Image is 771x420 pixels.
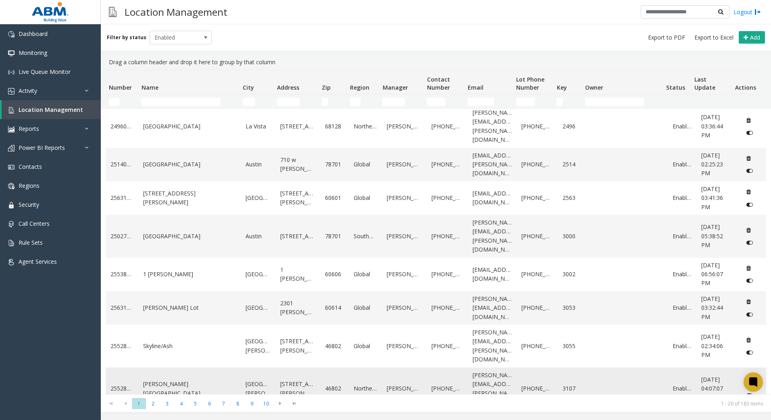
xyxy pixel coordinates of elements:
[516,98,535,106] input: Lot Phone Number Filter
[663,70,691,94] th: Status
[306,400,763,407] kendo-pager-info: 1 - 20 of 183 items
[663,94,691,109] td: Status Filter
[645,32,688,43] button: Export to PDF
[19,182,40,189] span: Regions
[325,270,344,279] a: 60606
[138,94,239,109] td: Name Filter
[691,94,731,109] td: Last Update Filter
[473,294,512,321] a: [PERSON_NAME][EMAIL_ADDRESS][DOMAIN_NAME]
[701,261,723,287] span: [DATE] 06:56:07 PM
[473,189,512,207] a: [EMAIL_ADDRESS][DOMAIN_NAME]
[473,371,512,407] a: [PERSON_NAME][EMAIL_ADDRESS][PERSON_NAME][DOMAIN_NAME]
[174,398,188,409] span: Page 4
[322,84,331,91] span: Zip
[521,122,552,131] a: [PHONE_NUMBER]
[8,259,15,265] img: 'icon'
[468,84,483,91] span: Email
[8,221,15,227] img: 'icon'
[387,232,422,241] a: [PERSON_NAME]
[521,342,552,351] a: [PHONE_NUMBER]
[8,164,15,170] img: 'icon'
[110,270,133,279] a: 25538877
[516,76,544,91] span: Lot Phone Number
[287,398,301,409] span: Go to the last page
[110,193,133,202] a: 25631694
[280,232,316,241] a: [STREET_ADDRESS]
[467,98,494,106] input: Email Filter
[142,84,158,91] span: Name
[246,270,271,279] a: [GEOGRAPHIC_DATA]
[701,333,723,359] span: [DATE] 02:34:06 PM
[277,98,300,106] input: Address Filter
[673,270,692,279] a: Enabled
[387,193,422,202] a: [PERSON_NAME]
[246,303,271,312] a: [GEOGRAPHIC_DATA]
[742,346,757,359] button: Disable
[274,94,319,109] td: Address Filter
[701,376,723,401] span: [DATE] 04:07:07 PM
[694,76,715,91] span: Last Update
[521,193,552,202] a: [PHONE_NUMBER]
[742,152,755,165] button: Delete
[107,34,146,41] label: Filter by status
[246,337,271,355] a: [GEOGRAPHIC_DATA][PERSON_NAME]
[387,342,422,351] a: [PERSON_NAME]
[701,185,723,211] span: [DATE] 03:41:36 PM
[673,122,692,131] a: Enabled
[354,160,377,169] a: Global
[243,98,255,106] input: City Filter
[473,218,512,254] a: [PERSON_NAME][EMAIL_ADDRESS][PERSON_NAME][DOMAIN_NAME]
[521,303,552,312] a: [PHONE_NUMBER]
[732,70,760,94] th: Actions
[431,342,463,351] a: [PHONE_NUMBER]
[553,94,581,109] td: Key Filter
[557,84,567,91] span: Key
[556,98,563,106] input: Key Filter
[109,84,132,91] span: Number
[382,98,405,106] input: Manager Filter
[563,342,581,351] a: 3055
[701,151,723,177] span: [DATE] 02:25:23 PM
[8,145,15,151] img: 'icon'
[8,126,15,132] img: 'icon'
[325,193,344,202] a: 60601
[19,163,42,170] span: Contacts
[431,384,463,393] a: [PHONE_NUMBER]
[354,193,377,202] a: Global
[431,160,463,169] a: [PHONE_NUMBER]
[246,160,271,169] a: Austin
[325,384,344,393] a: 46802
[673,342,692,351] a: Enabled
[277,84,299,91] span: Address
[19,201,39,208] span: Security
[742,308,757,321] button: Disable
[8,183,15,189] img: 'icon'
[109,98,119,106] input: Number Filter
[19,68,71,76] span: Live Queue Monitor
[701,113,723,139] span: [DATE] 03:36:44 PM
[322,98,328,106] input: Zip Filter
[563,122,581,131] a: 2496
[246,122,271,131] a: La Vista
[701,151,732,178] a: [DATE] 02:25:23 PM
[742,274,757,287] button: Disable
[354,303,377,312] a: Global
[521,384,552,393] a: [PHONE_NUMBER]
[273,398,287,409] span: Go to the next page
[701,223,732,250] a: [DATE] 05:38:52 PM
[742,236,757,249] button: Disable
[691,32,737,43] button: Export to Excel
[143,189,236,207] a: [STREET_ADDRESS][PERSON_NAME]
[742,164,757,177] button: Disable
[259,398,273,409] span: Page 10
[101,70,771,394] div: Data table
[347,94,379,109] td: Region Filter
[733,8,761,16] a: Logout
[742,333,755,346] button: Delete
[742,198,757,211] button: Disable
[701,261,732,288] a: [DATE] 06:56:07 PM
[473,151,512,178] a: [EMAIL_ADDRESS][PERSON_NAME][DOMAIN_NAME]
[563,160,581,169] a: 2514
[521,160,552,169] a: [PHONE_NUMBER]
[19,220,50,227] span: Call Centers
